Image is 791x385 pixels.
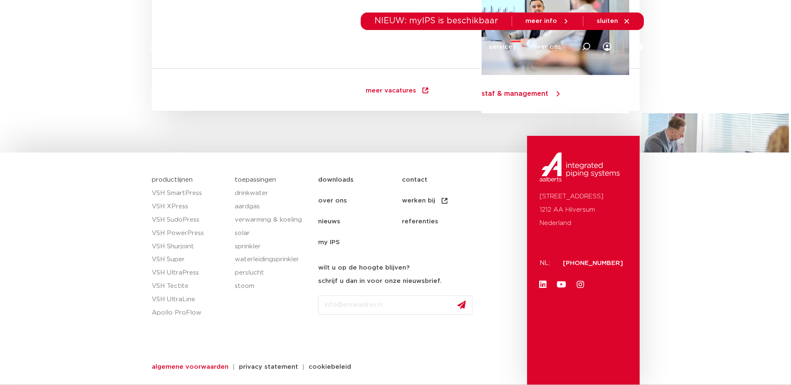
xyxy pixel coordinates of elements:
a: perslucht [235,266,310,280]
a: VSH UltraLine [152,293,227,306]
a: my IPS [318,232,402,253]
p: [STREET_ADDRESS] 1212 AA Hilversum Nederland [540,190,627,230]
a: VSH UltraPress [152,266,227,280]
span: meer info [525,18,557,24]
a: over ons [318,190,402,211]
a: meer info [525,17,570,25]
nav: Menu [283,31,561,63]
span: sluiten [597,18,618,24]
a: VSH PowerPress [152,227,227,240]
a: toepassingen [377,31,420,63]
a: producten [283,31,316,63]
a: privacy statement [233,364,304,370]
a: sluiten [597,17,630,25]
strong: schrijf u dan in voor onze nieuwsbrief. [318,278,442,284]
a: werken bij [402,190,486,211]
a: VSH Shurjoint [152,240,227,253]
a: aardgas [235,200,310,213]
a: services [489,31,516,63]
span: privacy statement [239,364,298,370]
img: send.svg [457,300,466,309]
a: toepassingen [235,177,276,183]
input: info@emailadres.nl [318,295,472,315]
a: contact [402,170,486,190]
span: algemene voorwaarden [152,364,229,370]
a: waterleidingsprinkler [235,253,310,266]
a: sprinkler [235,240,310,253]
a: downloads [437,31,472,63]
a: markten [333,31,360,63]
a: cookiebeleid [302,364,357,370]
span: cookiebeleid [309,364,351,370]
a: VSH SudoPress [152,213,227,227]
a: VSH SmartPress [152,187,227,200]
a: over ons [532,31,561,63]
a: algemene voorwaarden [146,364,235,370]
a: verwarming & koeling [235,213,310,227]
nav: Menu [318,170,523,253]
a: downloads [318,170,402,190]
a: referenties [402,211,486,232]
a: stoom [235,280,310,293]
a: drinkwater [235,187,310,200]
span: NIEUW: myIPS is beschikbaar [374,17,498,25]
a: productlijnen [152,177,193,183]
p: NL: [540,257,553,270]
a: solar [235,227,310,240]
a: Apollo ProFlow [152,306,227,320]
a: [PHONE_NUMBER] [563,260,623,266]
a: nieuws [318,211,402,232]
iframe: reCAPTCHA [318,321,445,354]
a: VSH XPress [152,200,227,213]
a: VSH Super [152,253,227,266]
strong: wilt u op de hoogte blijven? [318,265,409,271]
a: VSH Tectite [152,280,227,293]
